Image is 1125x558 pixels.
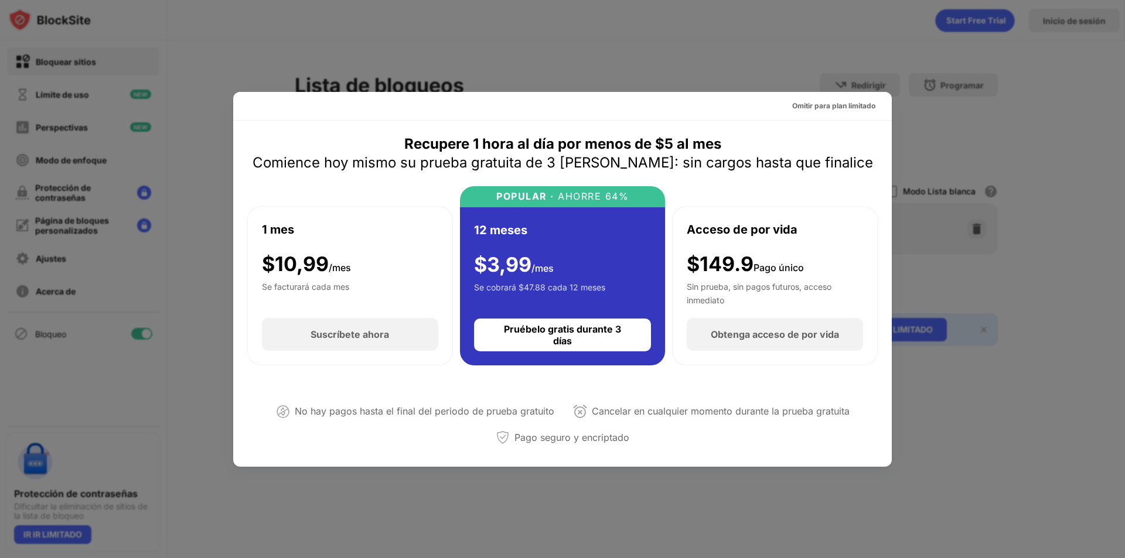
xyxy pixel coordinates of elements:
img: no pagar [276,405,290,419]
font: Pruébelo gratis durante 3 días [504,323,621,347]
font: Se cobrará $47.88 cada 12 meses [474,282,605,292]
font: Suscríbete ahora [311,328,389,340]
img: pago seguro [496,430,510,444]
font: AHORRE 64% [558,190,629,202]
font: $ [262,252,275,276]
font: Comience hoy mismo su prueba gratuita de 3 [PERSON_NAME]: sin cargos hasta que finalice [253,154,873,171]
font: POPULAR · [496,190,554,202]
font: Obtenga acceso de por vida [711,328,839,340]
font: Recupere 1 hora al día por menos de $5 al mes [404,135,721,152]
font: 1 mes [262,222,294,237]
font: Omitir para plan limitado [792,101,875,110]
font: 3,99 [487,252,531,276]
font: $ [474,252,487,276]
font: $149.9 [687,252,754,276]
font: Pago único [754,262,804,273]
font: /mes [329,262,351,273]
font: 10,99 [275,252,329,276]
font: Cancelar en cualquier momento durante la prueba gratuita [592,405,850,417]
font: No hay pagos hasta el final del periodo de prueba gratuito [295,405,554,417]
font: 12 meses [474,223,527,237]
img: cancelar en cualquier momento [573,405,587,419]
font: /mes [531,262,554,274]
font: Pago seguro y encriptado [514,432,629,443]
font: Se facturará cada mes [262,282,349,292]
font: Sin prueba, sin pagos futuros, acceso inmediato [687,282,831,304]
font: Acceso de por vida [687,222,797,237]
